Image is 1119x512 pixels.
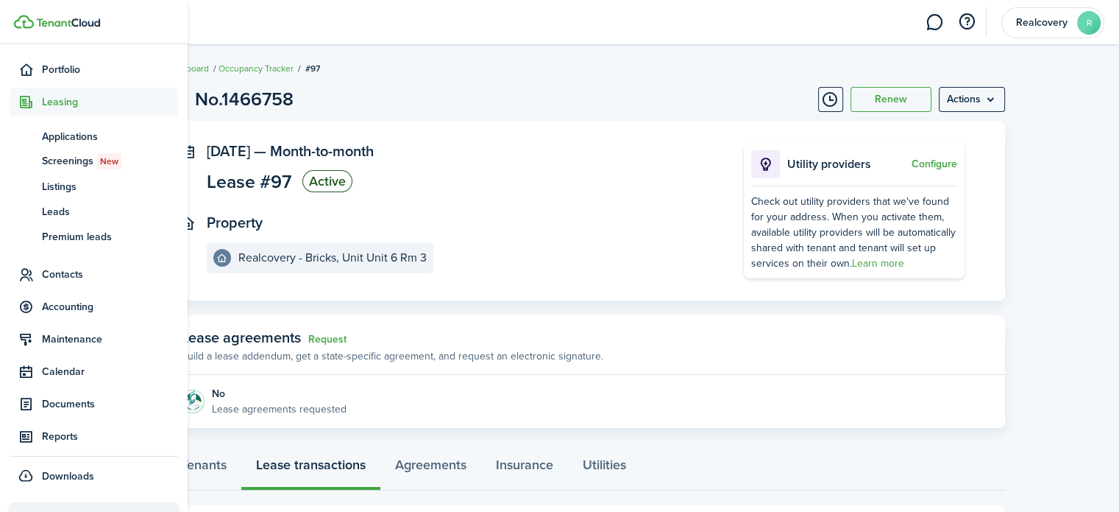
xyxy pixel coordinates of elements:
[207,214,263,231] panel-main-title: Property
[181,326,301,348] span: Lease agreements
[302,170,352,192] status: Active
[212,386,347,401] div: No
[850,87,931,112] button: Renew
[42,364,178,379] span: Calendar
[42,396,178,412] span: Documents
[270,140,374,162] span: Month-to-month
[10,199,178,224] a: Leads
[42,204,178,220] span: Leads
[308,334,347,346] a: Request
[380,446,481,491] a: Agreements
[207,140,250,162] span: [DATE]
[954,10,979,35] button: Open resource center
[195,85,294,113] h1: No.1466758
[568,446,641,491] a: Utilities
[42,179,178,194] span: Listings
[181,348,603,364] p: Build a lease addendum, get a state-specific agreement, and request an electronic signature.
[42,469,94,484] span: Downloads
[42,153,178,169] span: Screenings
[42,129,178,144] span: Applications
[10,149,178,174] a: ScreeningsNew
[36,18,100,27] img: TenantCloud
[207,172,291,191] span: Lease #97
[219,62,294,75] a: Occupancy Tracker
[42,62,178,77] span: Portfolio
[10,174,178,199] a: Listings
[42,429,178,444] span: Reports
[481,446,568,491] a: Insurance
[818,87,843,112] button: Timeline
[852,256,904,271] a: Learn more
[42,299,178,315] span: Accounting
[939,87,1005,112] button: Open menu
[14,15,34,29] img: TenantCloud
[1012,18,1071,28] span: Realcovery
[10,124,178,149] a: Applications
[42,94,178,110] span: Leasing
[212,401,347,417] p: Lease agreements requested
[10,224,178,249] a: Premium leads
[920,4,948,41] a: Messaging
[42,267,178,282] span: Contacts
[912,158,957,170] button: Configure
[751,194,957,271] div: Check out utility providers that we've found for your address. When you activate them, available ...
[787,155,908,173] p: Utility providers
[238,251,427,264] e-details-info-title: Realcovery - Bricks, Unit Unit 6 Rm 3
[254,140,266,162] span: —
[42,229,178,245] span: Premium leads
[10,422,178,451] a: Reports
[305,62,320,75] span: #97
[100,155,118,168] span: New
[1077,11,1101,35] avatar-text: R
[939,87,1005,112] menu-btn: Actions
[42,332,178,347] span: Maintenance
[166,446,241,491] a: Tenants
[181,390,205,413] img: Agreement e-sign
